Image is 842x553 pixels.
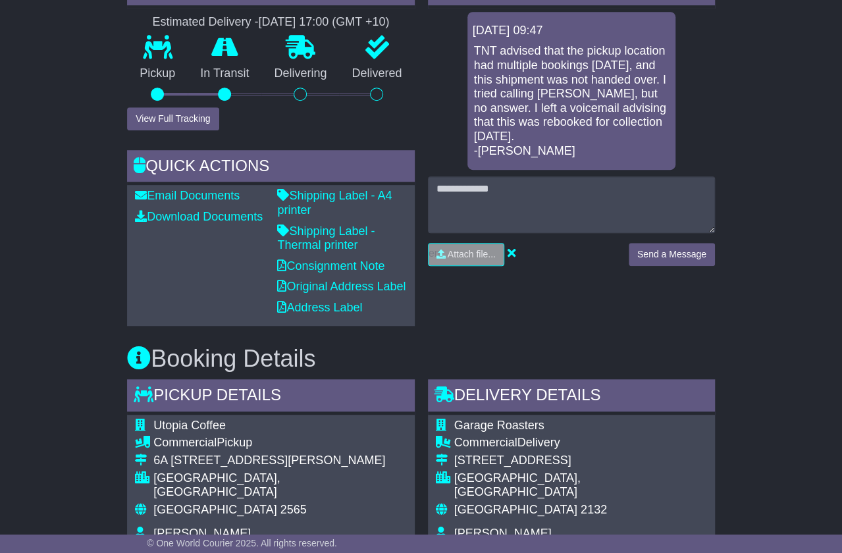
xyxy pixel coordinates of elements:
a: Shipping Label - A4 printer [277,189,392,217]
div: Pickup [153,436,406,450]
button: View Full Tracking [127,107,219,130]
p: In Transit [188,66,261,81]
div: Delivery Details [428,379,715,415]
p: Delivering [261,66,339,81]
div: [GEOGRAPHIC_DATA], [GEOGRAPHIC_DATA] [454,471,707,500]
span: [GEOGRAPHIC_DATA] [454,503,577,516]
span: Commercial [153,436,217,449]
a: Consignment Note [277,259,384,273]
span: 2565 [280,503,307,516]
span: 2132 [581,503,607,516]
button: Send a Message [629,243,715,266]
h3: Booking Details [127,346,715,372]
p: Pickup [127,66,188,81]
div: Pickup Details [127,379,414,415]
span: [GEOGRAPHIC_DATA] [153,503,276,516]
div: Estimated Delivery - [127,15,414,30]
div: [DATE] 09:47 [473,24,670,38]
div: Delivery [454,436,707,450]
a: Original Address Label [277,280,406,293]
div: [DATE] 17:00 (GMT +10) [258,15,389,30]
div: [GEOGRAPHIC_DATA], [GEOGRAPHIC_DATA] [153,471,406,500]
span: Commercial [454,436,517,449]
span: [PERSON_NAME] [153,527,251,540]
span: [PERSON_NAME] [454,527,552,540]
div: [STREET_ADDRESS] [454,454,707,468]
span: Utopia Coffee [153,419,226,432]
a: Download Documents [135,210,263,223]
a: Shipping Label - Thermal printer [277,224,375,252]
div: 6A [STREET_ADDRESS][PERSON_NAME] [153,454,406,468]
p: TNT advised that the pickup location had multiple bookings [DATE], and this shipment was not hand... [474,44,669,158]
span: Garage Roasters [454,419,544,432]
div: Quick Actions [127,150,414,186]
a: Email Documents [135,189,240,202]
span: © One World Courier 2025. All rights reserved. [147,538,337,548]
a: Address Label [277,301,362,314]
p: Delivered [339,66,414,81]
